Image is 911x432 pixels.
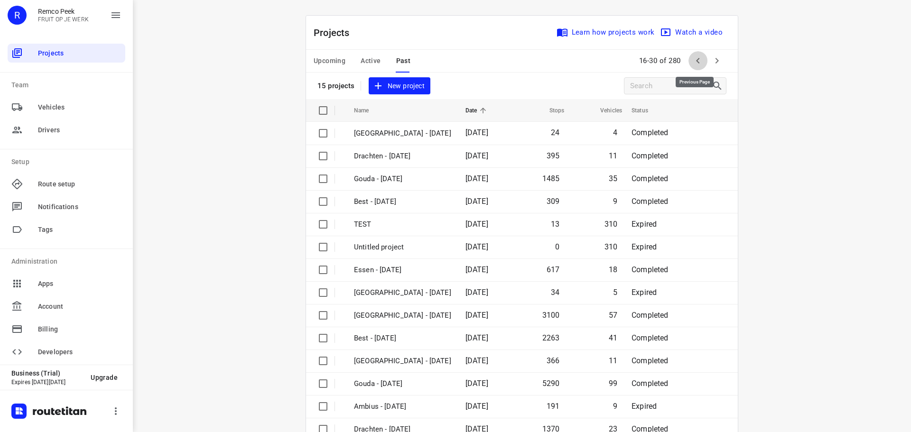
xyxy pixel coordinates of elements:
span: Completed [632,151,669,160]
span: [DATE] [465,197,488,206]
span: Projects [38,48,121,58]
span: Apps [38,279,121,289]
p: Remco Peek [38,8,89,15]
span: Stops [537,105,565,116]
span: 617 [547,265,560,274]
span: Active [361,55,381,67]
span: Expired [632,242,657,251]
span: 11 [609,356,617,365]
span: 309 [547,197,560,206]
span: 9 [613,197,617,206]
p: Gouda - Monday [354,378,451,389]
span: [DATE] [465,288,488,297]
span: 16-30 of 280 [635,51,685,71]
button: Upgrade [83,369,125,386]
span: Completed [632,379,669,388]
p: Business (Trial) [11,369,83,377]
span: 11 [609,151,617,160]
span: Tags [38,225,121,235]
button: New project [369,77,430,95]
p: Gemeente Rotterdam - Monday [354,287,451,298]
span: Completed [632,128,669,137]
span: Next Page [707,51,726,70]
span: 9 [613,402,617,411]
span: [DATE] [465,311,488,320]
span: Completed [632,333,669,342]
div: Notifications [8,197,125,216]
span: Status [632,105,660,116]
div: Search [712,80,726,92]
div: Billing [8,320,125,339]
p: Antwerpen - Monday [354,356,451,367]
span: 57 [609,311,617,320]
span: Account [38,302,121,312]
span: 24 [551,128,559,137]
p: Zwolle - Monday [354,310,451,321]
div: Projects [8,44,125,63]
span: Vehicles [38,102,121,112]
p: Drachten - Tuesday [354,151,451,162]
span: Vehicles [588,105,622,116]
span: 4 [613,128,617,137]
p: Expires [DATE][DATE] [11,379,83,386]
p: Ambius - Monday [354,401,451,412]
p: TEST [354,219,451,230]
span: Name [354,105,381,116]
span: 5 [613,288,617,297]
span: 99 [609,379,617,388]
span: [DATE] [465,174,488,183]
span: 35 [609,174,617,183]
span: [DATE] [465,128,488,137]
span: 310 [604,242,618,251]
p: Essen - Monday [354,265,451,276]
span: Expired [632,402,657,411]
span: [DATE] [465,333,488,342]
div: Tags [8,220,125,239]
span: 13 [551,220,559,229]
p: Setup [11,157,125,167]
span: Route setup [38,179,121,189]
div: Developers [8,342,125,361]
span: [DATE] [465,265,488,274]
span: Completed [632,197,669,206]
span: [DATE] [465,379,488,388]
span: 34 [551,288,559,297]
span: Expired [632,288,657,297]
input: Search projects [630,79,712,93]
span: 5290 [542,379,560,388]
span: 366 [547,356,560,365]
p: Gouda - Tuesday [354,174,451,184]
p: Team [11,80,125,90]
p: Best - Monday [354,333,451,344]
div: Apps [8,274,125,293]
span: Developers [38,347,121,357]
span: Completed [632,356,669,365]
span: [DATE] [465,356,488,365]
span: [DATE] [465,402,488,411]
span: [DATE] [465,242,488,251]
p: Antwerpen - Tuesday [354,128,451,139]
span: 41 [609,333,617,342]
div: Vehicles [8,98,125,117]
span: Upcoming [314,55,345,67]
p: 15 projects [317,82,355,90]
span: Billing [38,324,121,334]
p: Untitled project [354,242,451,253]
span: Completed [632,174,669,183]
span: Upgrade [91,374,118,381]
p: Administration [11,257,125,267]
span: 18 [609,265,617,274]
p: Best - Tuesday [354,196,451,207]
span: 395 [547,151,560,160]
span: 191 [547,402,560,411]
div: Route setup [8,175,125,193]
span: Date [465,105,490,116]
div: Drivers [8,120,125,139]
span: 3100 [542,311,560,320]
div: R [8,6,27,25]
span: [DATE] [465,151,488,160]
span: Completed [632,265,669,274]
span: 1485 [542,174,560,183]
span: Completed [632,311,669,320]
span: Notifications [38,202,121,212]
